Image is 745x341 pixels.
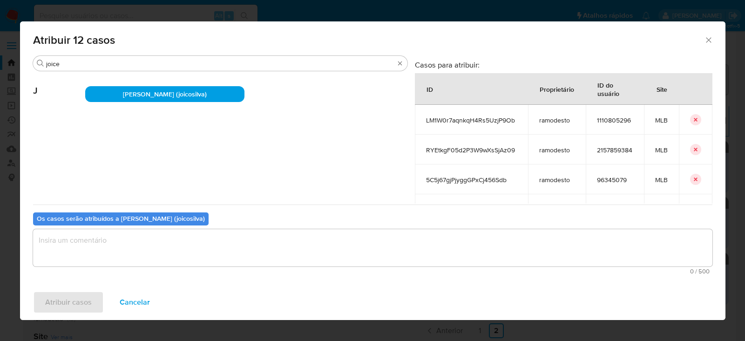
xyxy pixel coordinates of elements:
span: RYEtkgF05d2P3W9wXsSjAz09 [426,146,517,154]
div: ID do usuário [586,74,643,104]
input: Analista de pesquisa [46,60,394,68]
div: ID [415,78,444,100]
button: icon-button [690,114,701,125]
span: ramodesto [539,176,575,184]
button: Procurar [37,60,44,67]
button: Apagar busca [396,60,404,67]
span: MLB [655,146,668,154]
button: Fechar a janela [704,35,712,44]
div: [PERSON_NAME] (joicosilva) [85,86,244,102]
div: Site [645,78,678,100]
button: Cancelar [108,291,162,314]
span: MLB [655,176,668,184]
div: assign-modal [20,21,725,320]
span: MLB [655,116,668,124]
span: ramodesto [539,116,575,124]
span: Cancelar [120,292,150,313]
h3: Casos para atribuir: [415,60,712,69]
span: 1110805296 [597,116,633,124]
b: Os casos serão atribuídos a [PERSON_NAME] (joicosilva) [37,214,205,223]
span: 96345079 [597,176,633,184]
span: 5C5j67gjPjyggGPxCj456Sdb [426,176,517,184]
span: J [33,71,85,96]
span: ramodesto [539,146,575,154]
span: 2157859384 [597,146,633,154]
span: [PERSON_NAME] (joicosilva) [123,89,207,99]
button: icon-button [690,144,701,155]
div: Proprietário [528,78,585,100]
span: LM1W0r7aqnkqH4Rs5UzjP9Ob [426,116,517,124]
span: Máximo de 500 caracteres [36,268,710,274]
span: Atribuir 12 casos [33,34,704,46]
button: icon-button [690,174,701,185]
